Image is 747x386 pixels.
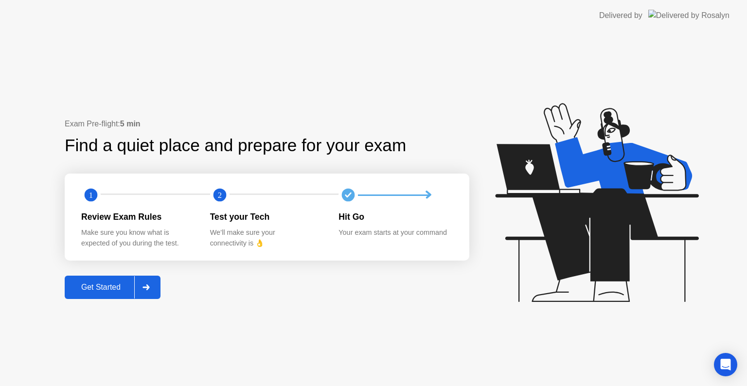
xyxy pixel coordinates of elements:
[81,211,195,223] div: Review Exam Rules
[714,353,737,376] div: Open Intercom Messenger
[89,191,93,200] text: 1
[218,191,222,200] text: 2
[65,133,408,158] div: Find a quiet place and prepare for your exam
[65,118,469,130] div: Exam Pre-flight:
[81,228,195,248] div: Make sure you know what is expected of you during the test.
[338,211,452,223] div: Hit Go
[338,228,452,238] div: Your exam starts at your command
[65,276,160,299] button: Get Started
[210,211,323,223] div: Test your Tech
[210,228,323,248] div: We’ll make sure your connectivity is 👌
[599,10,642,21] div: Delivered by
[120,120,141,128] b: 5 min
[648,10,729,21] img: Delivered by Rosalyn
[68,283,134,292] div: Get Started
